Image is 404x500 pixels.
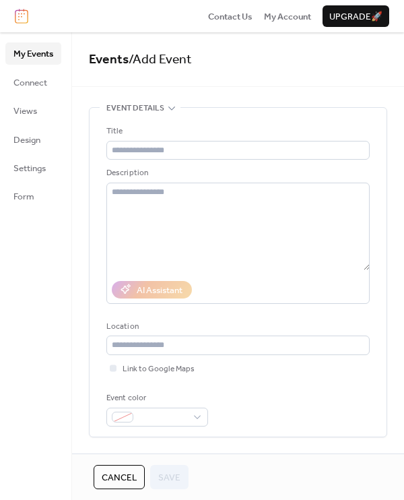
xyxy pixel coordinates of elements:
span: Link to Google Maps [123,363,195,376]
span: Cancel [102,471,137,485]
a: My Events [5,42,61,64]
button: Upgrade🚀 [323,5,389,27]
a: My Account [264,9,311,23]
div: Location [106,320,367,334]
span: Design [13,133,40,147]
span: / Add Event [129,47,192,72]
a: Views [5,100,61,121]
span: My Events [13,47,53,61]
button: Cancel [94,465,145,489]
span: Connect [13,76,47,90]
span: Settings [13,162,46,175]
div: Description [106,166,367,180]
img: logo [15,9,28,24]
a: Design [5,129,61,150]
span: Event details [106,102,164,115]
a: Contact Us [208,9,252,23]
span: Contact Us [208,10,252,24]
span: Views [13,104,37,118]
a: Events [89,47,129,72]
span: My Account [264,10,311,24]
div: Event color [106,392,205,405]
span: Form [13,190,34,204]
div: Title [106,125,367,138]
a: Settings [5,157,61,179]
a: Connect [5,71,61,93]
span: Upgrade 🚀 [329,10,382,24]
a: Form [5,185,61,207]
